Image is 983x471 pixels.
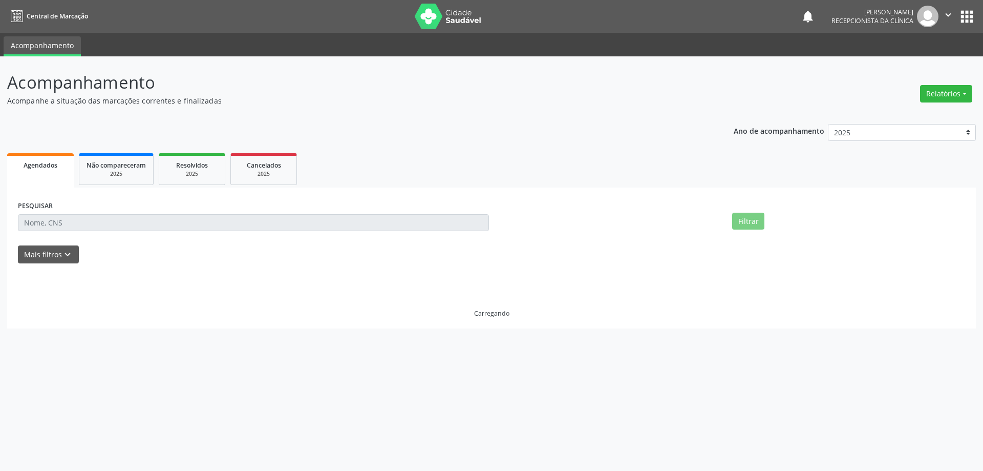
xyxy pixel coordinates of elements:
[247,161,281,170] span: Cancelados
[7,8,88,25] a: Central de Marcação
[7,95,685,106] p: Acompanhe a situação das marcações correntes e finalizadas
[917,6,938,27] img: img
[801,9,815,24] button: notifications
[958,8,976,26] button: apps
[7,70,685,95] p: Acompanhamento
[27,12,88,21] span: Central de Marcação
[166,170,218,178] div: 2025
[938,6,958,27] button: 
[732,213,764,230] button: Filtrar
[238,170,289,178] div: 2025
[943,9,954,21] i: 
[18,198,53,214] label: PESQUISAR
[62,249,73,260] i: keyboard_arrow_down
[474,309,509,318] div: Carregando
[4,36,81,56] a: Acompanhamento
[18,214,489,232] input: Nome, CNS
[176,161,208,170] span: Resolvidos
[87,170,146,178] div: 2025
[831,16,913,25] span: Recepcionista da clínica
[734,124,824,137] p: Ano de acompanhamento
[18,245,79,263] button: Mais filtroskeyboard_arrow_down
[24,161,57,170] span: Agendados
[87,161,146,170] span: Não compareceram
[920,85,972,103] button: Relatórios
[831,8,913,16] div: [PERSON_NAME]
